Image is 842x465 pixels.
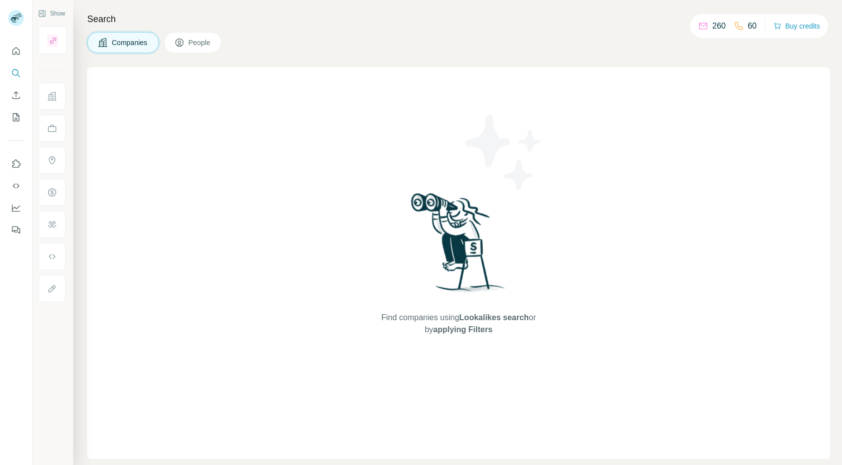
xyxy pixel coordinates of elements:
button: My lists [8,108,24,126]
p: 260 [712,20,726,32]
span: People [188,38,212,48]
button: Use Surfe API [8,177,24,195]
button: Enrich CSV [8,86,24,104]
button: Feedback [8,221,24,239]
img: Surfe Illustration - Stars [459,107,549,197]
p: 60 [748,20,757,32]
span: Find companies using or by [378,312,539,336]
span: Lookalikes search [459,313,529,322]
button: Search [8,64,24,82]
button: Quick start [8,42,24,60]
button: Show [31,6,72,21]
button: Use Surfe on LinkedIn [8,155,24,173]
span: applying Filters [433,325,492,334]
button: Buy credits [773,19,820,33]
button: Dashboard [8,199,24,217]
img: Surfe Illustration - Woman searching with binoculars [406,190,511,302]
h4: Search [87,12,830,26]
span: Companies [112,38,148,48]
